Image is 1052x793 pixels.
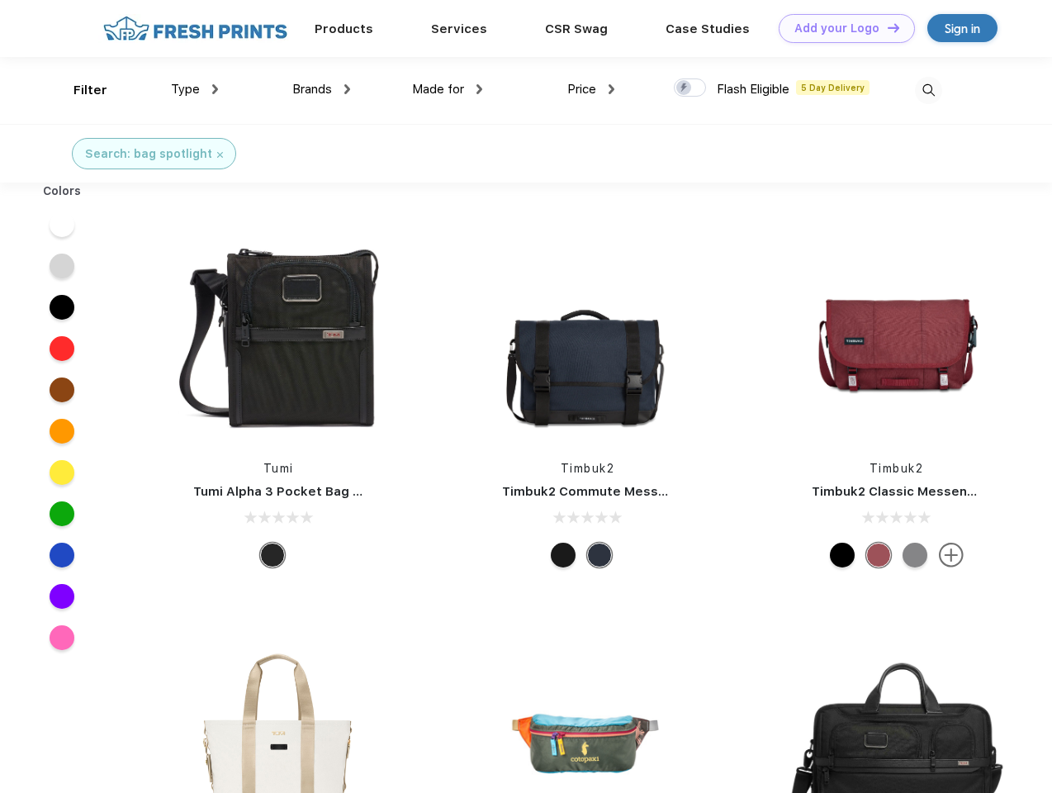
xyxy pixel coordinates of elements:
span: Made for [412,82,464,97]
img: dropdown.png [476,84,482,94]
div: Eco Black [551,543,576,567]
div: Eco Collegiate Red [866,543,891,567]
img: desktop_search.svg [915,77,942,104]
span: Type [171,82,200,97]
a: Timbuk2 Classic Messenger Bag [812,484,1016,499]
a: Products [315,21,373,36]
div: Eco Black [830,543,855,567]
a: Tumi Alpha 3 Pocket Bag Small [193,484,386,499]
div: Colors [31,183,94,200]
span: 5 Day Delivery [796,80,870,95]
span: Flash Eligible [717,82,789,97]
div: Add your Logo [794,21,879,36]
div: Eco Nautical [587,543,612,567]
a: Timbuk2 Commute Messenger Bag [502,484,723,499]
div: Eco Gunmetal [903,543,927,567]
div: Sign in [945,19,980,38]
a: Sign in [927,14,998,42]
a: Timbuk2 [870,462,924,475]
div: Filter [73,81,107,100]
img: func=resize&h=266 [168,224,388,444]
img: dropdown.png [212,84,218,94]
img: func=resize&h=266 [477,224,697,444]
img: func=resize&h=266 [787,224,1007,444]
img: more.svg [939,543,964,567]
div: Black [260,543,285,567]
span: Price [567,82,596,97]
a: Tumi [263,462,294,475]
img: fo%20logo%202.webp [98,14,292,43]
img: dropdown.png [344,84,350,94]
a: Timbuk2 [561,462,615,475]
div: Search: bag spotlight [85,145,212,163]
span: Brands [292,82,332,97]
img: DT [888,23,899,32]
img: dropdown.png [609,84,614,94]
img: filter_cancel.svg [217,152,223,158]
